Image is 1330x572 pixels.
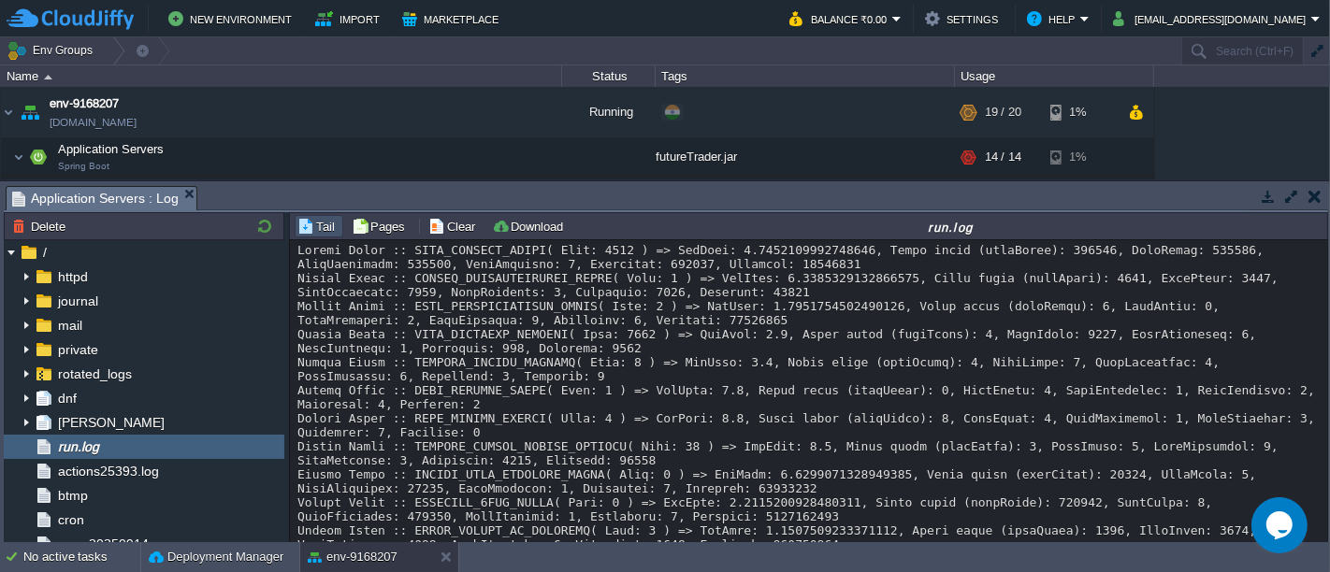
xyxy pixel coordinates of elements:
div: 19 / 20 [985,87,1021,137]
a: btmp [54,487,91,504]
a: mail [54,317,85,334]
button: env-9168207 [308,548,398,566]
button: Tail [297,218,340,235]
div: Status [563,65,655,87]
img: CloudJiffy [7,7,134,31]
div: Usage [956,65,1153,87]
img: AMDAwAAAACH5BAEAAAAALAAAAAABAAEAAAICRAEAOw== [1,87,16,137]
button: Download [492,218,569,235]
img: AMDAwAAAACH5BAEAAAAALAAAAAABAAEAAAICRAEAOw== [13,138,24,176]
button: Pages [352,218,411,235]
button: Settings [925,7,1004,30]
div: 14 / 14 [985,138,1021,176]
div: Running [562,87,656,137]
button: Deployment Manager [149,548,283,566]
div: 1% [1050,177,1111,206]
a: rotated_logs [54,365,135,382]
div: Name [2,65,561,87]
button: Marketplace [402,7,504,30]
span: Spring Boot [58,161,109,172]
a: [PERSON_NAME] [54,414,167,431]
span: Application Servers : Log [12,187,179,210]
a: actions25393.log [54,463,162,479]
div: Tags [657,65,954,87]
img: AMDAwAAAACH5BAEAAAAALAAAAAABAAEAAAICRAEAOw== [44,75,52,79]
button: Clear [428,218,481,235]
a: dnf [54,390,80,407]
div: No active tasks [23,542,140,572]
a: Application ServersSpring Boot [56,142,166,156]
a: private [54,341,101,358]
a: [DOMAIN_NAME] [50,113,137,132]
a: httpd [54,268,91,285]
button: Import [315,7,385,30]
a: cron [54,511,87,528]
button: Help [1027,7,1080,30]
a: run.log [54,438,102,455]
a: journal [54,293,101,309]
img: AMDAwAAAACH5BAEAAAAALAAAAAABAAEAAAICRAEAOw== [39,177,51,206]
a: / [39,244,50,261]
button: Env Groups [7,37,99,64]
button: New Environment [168,7,297,30]
div: 1% [1050,87,1111,137]
button: Delete [12,218,71,235]
div: 1% [1050,138,1111,176]
img: AMDAwAAAACH5BAEAAAAALAAAAAABAAEAAAICRAEAOw== [51,177,77,206]
span: Application Servers [56,141,166,157]
iframe: chat widget [1251,497,1311,553]
button: Balance ₹0.00 [789,7,892,30]
img: AMDAwAAAACH5BAEAAAAALAAAAAABAAEAAAICRAEAOw== [17,87,43,137]
img: AMDAwAAAACH5BAEAAAAALAAAAAABAAEAAAICRAEAOw== [25,138,51,176]
a: cron-20250914 [54,536,152,552]
div: run.log [576,219,1325,235]
a: env-9168207 [50,94,119,113]
div: futureTrader.jar [656,138,955,176]
button: [EMAIL_ADDRESS][DOMAIN_NAME] [1113,7,1311,30]
div: 14 / 14 [985,177,1016,206]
